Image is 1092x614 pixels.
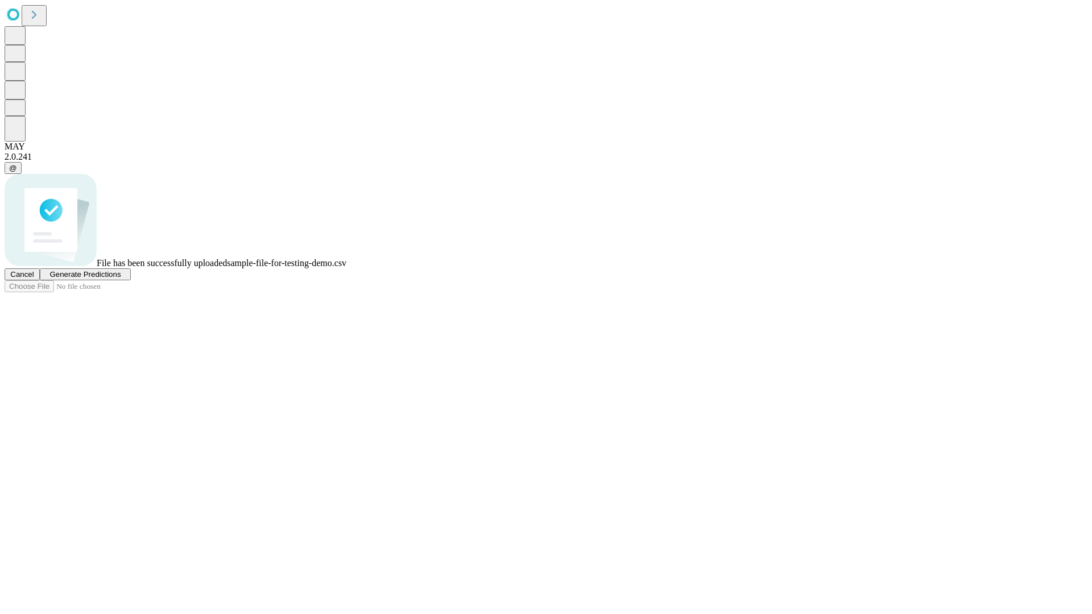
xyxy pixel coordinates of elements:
button: @ [5,162,22,174]
button: Generate Predictions [40,268,131,280]
button: Cancel [5,268,40,280]
div: MAY [5,142,1087,152]
span: Cancel [10,270,34,279]
div: 2.0.241 [5,152,1087,162]
span: @ [9,164,17,172]
span: File has been successfully uploaded [97,258,227,268]
span: Generate Predictions [49,270,121,279]
span: sample-file-for-testing-demo.csv [227,258,346,268]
